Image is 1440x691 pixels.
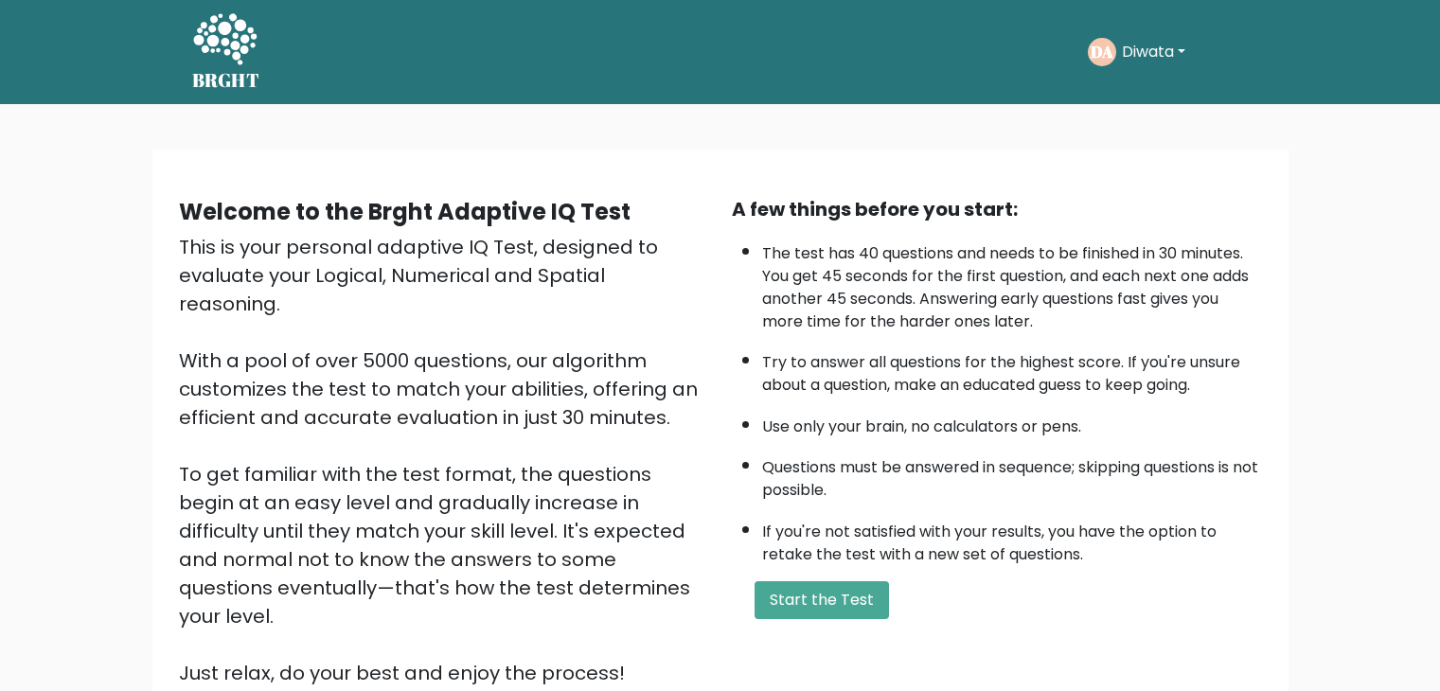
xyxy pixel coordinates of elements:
div: This is your personal adaptive IQ Test, designed to evaluate your Logical, Numerical and Spatial ... [179,233,709,687]
li: Questions must be answered in sequence; skipping questions is not possible. [762,447,1262,502]
li: If you're not satisfied with your results, you have the option to retake the test with a new set ... [762,511,1262,566]
b: Welcome to the Brght Adaptive IQ Test [179,196,631,227]
li: The test has 40 questions and needs to be finished in 30 minutes. You get 45 seconds for the firs... [762,233,1262,333]
li: Try to answer all questions for the highest score. If you're unsure about a question, make an edu... [762,342,1262,397]
a: BRGHT [192,8,260,97]
button: Diwata [1116,40,1191,64]
div: A few things before you start: [732,195,1262,223]
h5: BRGHT [192,69,260,92]
text: DA [1091,41,1113,62]
button: Start the Test [755,581,889,619]
li: Use only your brain, no calculators or pens. [762,406,1262,438]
